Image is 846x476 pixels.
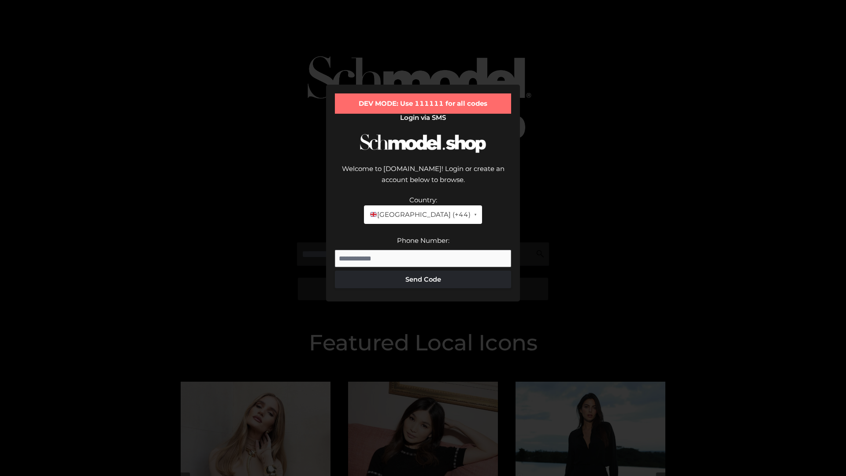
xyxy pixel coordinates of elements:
div: Welcome to [DOMAIN_NAME]! Login or create an account below to browse. [335,163,511,194]
label: Country: [409,196,437,204]
h2: Login via SMS [335,114,511,122]
label: Phone Number: [397,236,449,245]
span: [GEOGRAPHIC_DATA] (+44) [369,209,470,220]
img: 🇬🇧 [370,211,377,218]
div: DEV MODE: Use 111111 for all codes [335,93,511,114]
button: Send Code [335,271,511,288]
img: Schmodel Logo [357,126,489,161]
